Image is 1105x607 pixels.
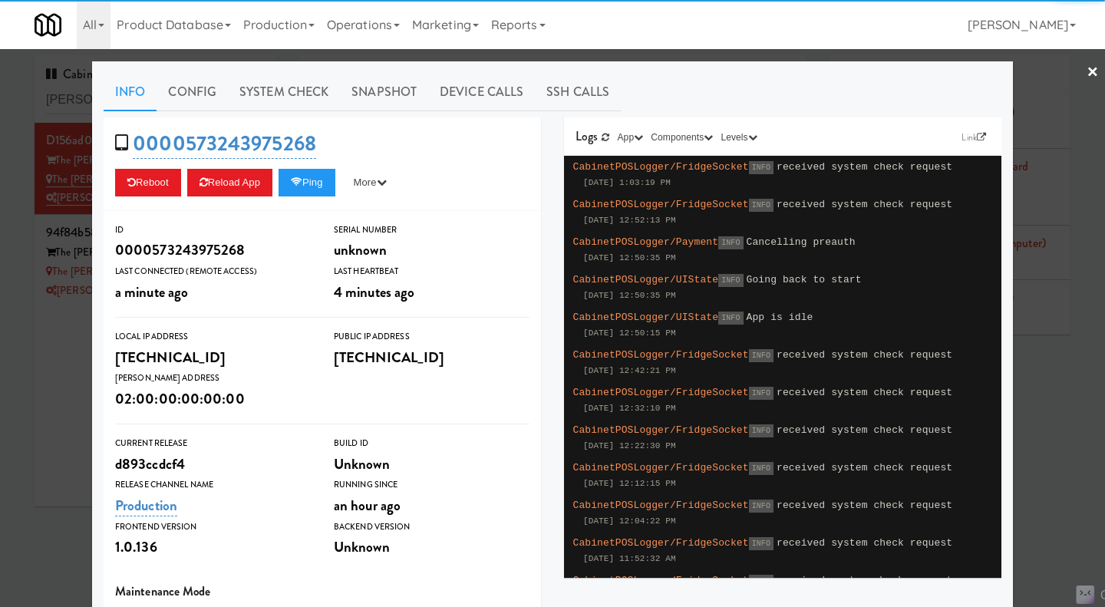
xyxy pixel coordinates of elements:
[334,345,529,371] div: [TECHNICAL_ID]
[583,479,676,488] span: [DATE] 12:12:15 PM
[573,236,719,248] span: CabinetPOSLogger/Payment
[576,127,598,145] span: Logs
[115,237,311,263] div: 0000573243975268
[573,312,719,323] span: CabinetPOSLogger/UIState
[747,236,856,248] span: Cancelling preauth
[115,495,177,516] a: Production
[573,274,719,285] span: CabinetPOSLogger/UIState
[614,130,648,145] button: App
[157,73,228,111] a: Config
[717,130,760,145] button: Levels
[115,345,311,371] div: [TECHNICAL_ID]
[718,274,743,287] span: INFO
[115,436,311,451] div: Current Release
[777,161,952,173] span: received system check request
[104,73,157,111] a: Info
[749,349,773,362] span: INFO
[115,477,311,493] div: Release Channel Name
[341,169,399,196] button: More
[777,387,952,398] span: received system check request
[747,274,862,285] span: Going back to start
[115,582,211,600] span: Maintenance Mode
[334,520,529,535] div: Backend Version
[115,371,311,386] div: [PERSON_NAME] Address
[749,462,773,475] span: INFO
[777,537,952,549] span: received system check request
[115,451,311,477] div: d893ccdcf4
[573,161,749,173] span: CabinetPOSLogger/FridgeSocket
[777,462,952,473] span: received system check request
[583,516,676,526] span: [DATE] 12:04:22 PM
[718,236,743,249] span: INFO
[647,130,717,145] button: Components
[35,12,61,38] img: Micromart
[573,537,749,549] span: CabinetPOSLogger/FridgeSocket
[115,264,311,279] div: Last Connected (Remote Access)
[334,436,529,451] div: Build Id
[777,349,952,361] span: received system check request
[749,161,773,174] span: INFO
[133,129,316,159] a: 0000573243975268
[187,169,272,196] button: Reload App
[749,424,773,437] span: INFO
[573,462,749,473] span: CabinetPOSLogger/FridgeSocket
[115,223,311,238] div: ID
[115,520,311,535] div: Frontend Version
[583,216,676,225] span: [DATE] 12:52:13 PM
[573,387,749,398] span: CabinetPOSLogger/FridgeSocket
[749,575,773,588] span: INFO
[777,500,952,511] span: received system check request
[334,477,529,493] div: Running Since
[583,178,671,187] span: [DATE] 1:03:19 PM
[573,500,749,511] span: CabinetPOSLogger/FridgeSocket
[749,199,773,212] span: INFO
[334,534,529,560] div: Unknown
[573,199,749,210] span: CabinetPOSLogger/FridgeSocket
[334,264,529,279] div: Last Heartbeat
[1087,49,1099,97] a: ×
[334,495,401,516] span: an hour ago
[749,537,773,550] span: INFO
[115,329,311,345] div: Local IP Address
[777,575,952,586] span: received system check request
[583,291,676,300] span: [DATE] 12:50:35 PM
[777,199,952,210] span: received system check request
[583,253,676,262] span: [DATE] 12:50:35 PM
[334,282,414,302] span: 4 minutes ago
[573,424,749,436] span: CabinetPOSLogger/FridgeSocket
[115,169,181,196] button: Reboot
[573,349,749,361] span: CabinetPOSLogger/FridgeSocket
[334,329,529,345] div: Public IP Address
[749,387,773,400] span: INFO
[228,73,340,111] a: System Check
[583,404,676,413] span: [DATE] 12:32:10 PM
[749,500,773,513] span: INFO
[279,169,335,196] button: Ping
[334,237,529,263] div: unknown
[747,312,813,323] span: App is idle
[958,130,990,145] a: Link
[583,366,676,375] span: [DATE] 12:42:21 PM
[718,312,743,325] span: INFO
[115,534,311,560] div: 1.0.136
[583,328,676,338] span: [DATE] 12:50:15 PM
[777,424,952,436] span: received system check request
[115,386,311,412] div: 02:00:00:00:00:00
[573,575,749,586] span: CabinetPOSLogger/FridgeSocket
[535,73,621,111] a: SSH Calls
[340,73,428,111] a: Snapshot
[115,282,188,302] span: a minute ago
[583,554,676,563] span: [DATE] 11:52:32 AM
[428,73,535,111] a: Device Calls
[334,451,529,477] div: Unknown
[583,441,676,450] span: [DATE] 12:22:30 PM
[334,223,529,238] div: Serial Number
